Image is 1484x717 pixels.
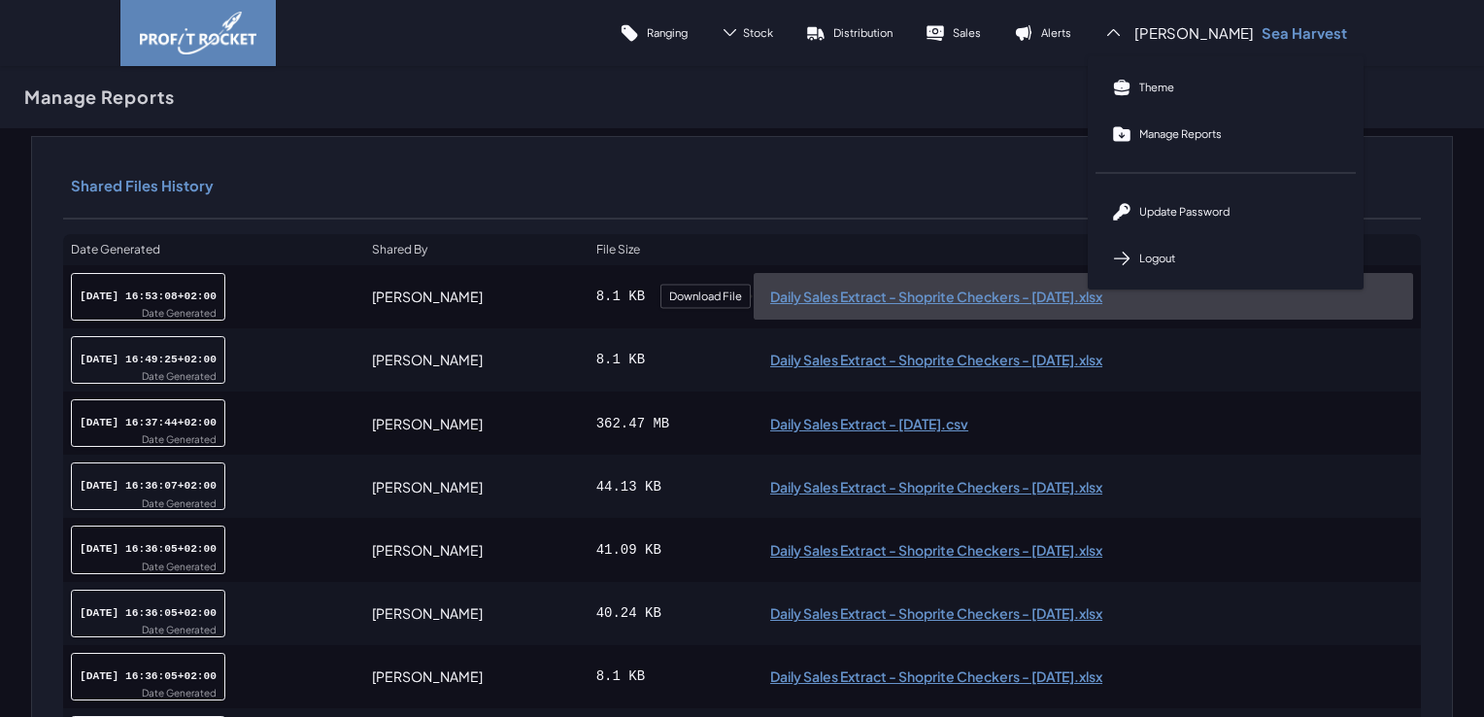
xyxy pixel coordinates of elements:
div: 44.13 KB [596,477,738,496]
div: [DATE] 16:49:25+02:00 [80,353,217,367]
span: Daily Sales Extract - Shoprite Checkers - [DATE].xlsx [770,480,1397,494]
div: [DATE] 16:36:07+02:00 [80,479,217,494]
span: Update Password [1139,204,1230,219]
span: Manage Reports [1139,126,1222,141]
a: Distribution [790,10,909,56]
div: [PERSON_NAME] [372,477,580,496]
p: Sea Harvest [1262,23,1347,43]
h2: Shared Files History [63,168,1421,203]
p: Date Generated [142,433,217,446]
p: Date Generated [142,624,217,636]
div: [DATE] 16:36:05+02:00 [80,669,217,684]
p: Date Generated [142,307,217,320]
p: Distribution [833,25,893,40]
span: Daily Sales Extract - Shoprite Checkers - [DATE].xlsx [770,353,1397,366]
span: Daily Sales Extract - Shoprite Checkers - [DATE].xlsx [770,669,1397,683]
a: Alerts [997,10,1088,56]
p: Date Generated [142,687,217,700]
a: Update Password [1096,188,1356,235]
a: Ranging [603,10,704,56]
span: Logout [1139,251,1175,265]
div: [DATE] 16:36:05+02:00 [80,606,217,621]
span: [PERSON_NAME] [1134,23,1254,43]
div: [DATE] 16:36:05+02:00 [80,542,217,557]
a: Logout [1096,235,1356,282]
span: Daily Sales Extract - Shoprite Checkers - [DATE].xlsx [770,290,1397,303]
div: [PERSON_NAME] [372,603,580,623]
div: 8.1 KB [596,287,738,306]
div: 362.47 MB [596,414,738,433]
div: [PERSON_NAME] [372,666,580,686]
p: Date Generated [142,497,217,510]
div: 41.09 KB [596,540,738,560]
div: [DATE] 16:37:44+02:00 [80,416,217,430]
p: Ranging [647,25,688,40]
div: 40.24 KB [596,603,738,623]
div: [PERSON_NAME] [372,414,580,433]
p: Theme [1139,80,1174,94]
img: image [140,12,256,54]
div: [PERSON_NAME] [372,540,580,560]
div: 8.1 KB [596,666,738,686]
p: Date Generated [142,370,217,383]
span: Daily Sales Extract - Shoprite Checkers - [DATE].xlsx [770,543,1397,557]
span: Daily Sales Extract - [DATE].csv [770,417,1397,430]
div: [DATE] 16:53:08+02:00 [80,290,217,304]
p: Sales [953,25,981,40]
p: Date Generated [142,561,217,573]
div: [PERSON_NAME] [372,287,580,306]
span: Daily Sales Extract - Shoprite Checkers - [DATE].xlsx [770,606,1397,620]
p: Alerts [1041,25,1071,40]
th: Shared By [364,234,588,265]
div: 8.1 KB [596,350,738,369]
a: Manage Reports [1096,111,1356,157]
a: Sales [909,10,997,56]
th: Date Generated [63,234,364,265]
div: [PERSON_NAME] [372,350,580,369]
span: Stock [743,25,773,40]
th: File Size [589,234,746,265]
